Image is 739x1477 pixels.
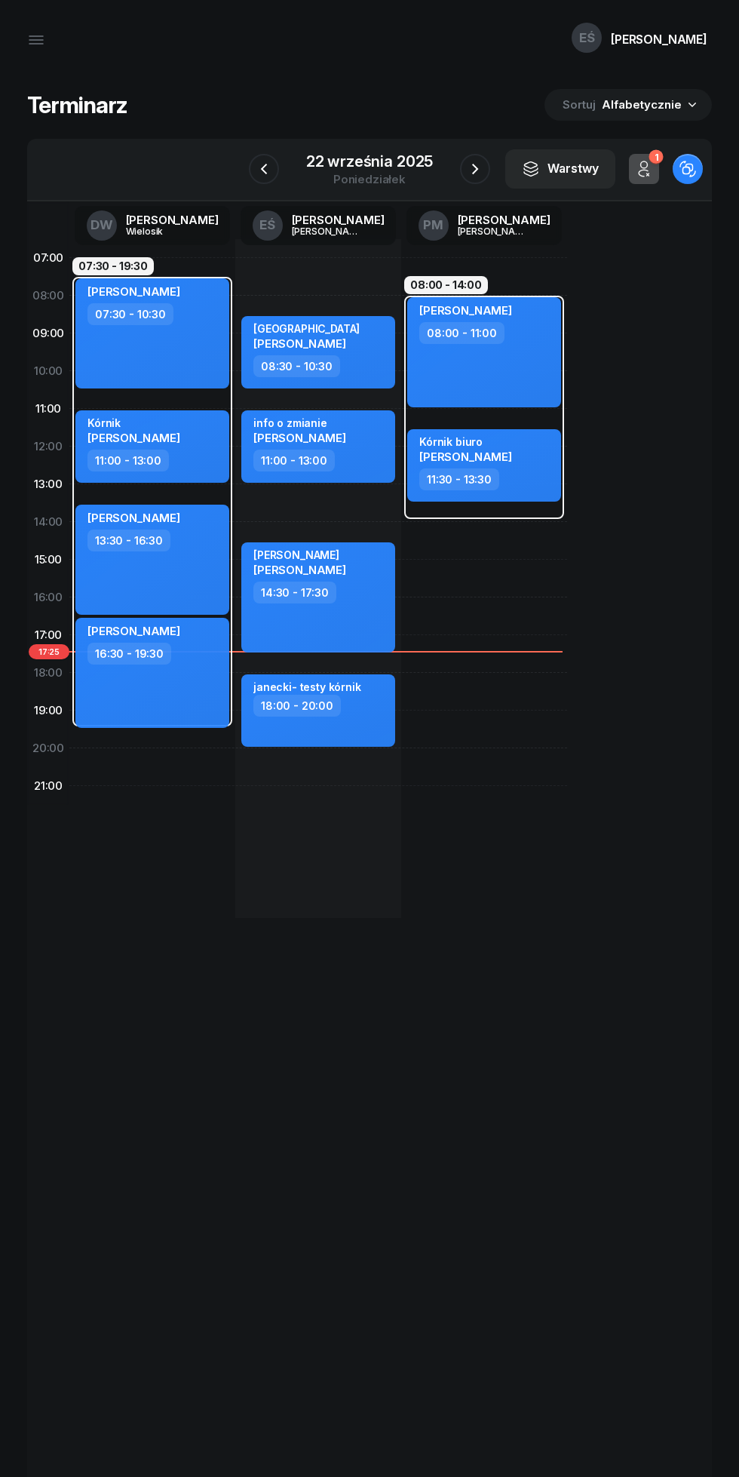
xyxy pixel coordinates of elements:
[306,154,433,169] div: 22 września 2025
[602,97,682,112] span: Alfabetycznie
[87,530,170,551] div: 13:30 - 16:30
[27,579,69,616] div: 16:00
[87,450,169,471] div: 11:00 - 13:00
[611,33,707,45] div: [PERSON_NAME]
[259,219,275,232] span: EŚ
[253,336,346,351] span: [PERSON_NAME]
[505,149,615,189] button: Warstwy
[241,206,397,245] a: EŚ[PERSON_NAME][PERSON_NAME]
[27,277,69,315] div: 08:00
[27,503,69,541] div: 14:00
[27,616,69,654] div: 17:00
[419,435,512,448] div: Kórnik biuro
[27,654,69,692] div: 18:00
[253,548,346,561] div: [PERSON_NAME]
[253,582,336,603] div: 14:30 - 17:30
[253,563,346,577] span: [PERSON_NAME]
[522,159,599,179] div: Warstwy
[126,214,219,226] div: [PERSON_NAME]
[253,695,341,717] div: 18:00 - 20:00
[27,692,69,729] div: 19:00
[87,511,180,525] span: [PERSON_NAME]
[27,239,69,277] div: 07:00
[27,390,69,428] div: 11:00
[27,767,69,805] div: 21:00
[27,465,69,503] div: 13:00
[27,352,69,390] div: 10:00
[253,322,360,335] div: [GEOGRAPHIC_DATA]
[253,431,346,445] span: [PERSON_NAME]
[419,303,512,318] span: [PERSON_NAME]
[87,643,171,665] div: 16:30 - 19:30
[579,32,595,45] span: EŚ
[87,416,180,429] div: Kórnik
[419,468,499,490] div: 11:30 - 13:30
[87,303,173,325] div: 07:30 - 10:30
[253,355,340,377] div: 08:30 - 10:30
[253,416,346,429] div: info o zmianie
[90,219,113,232] span: DW
[87,624,180,638] span: [PERSON_NAME]
[419,450,512,464] span: [PERSON_NAME]
[423,219,443,232] span: PM
[27,428,69,465] div: 12:00
[253,680,361,693] div: janecki- testy kórnik
[27,541,69,579] div: 15:00
[27,91,127,118] h1: Terminarz
[253,450,335,471] div: 11:00 - 13:00
[406,206,563,245] a: PM[PERSON_NAME][PERSON_NAME]
[27,315,69,352] div: 09:00
[458,214,550,226] div: [PERSON_NAME]
[126,226,198,236] div: Wielosik
[649,150,663,164] div: 1
[75,206,231,245] a: DW[PERSON_NAME]Wielosik
[292,214,385,226] div: [PERSON_NAME]
[27,729,69,767] div: 20:00
[306,173,433,185] div: poniedziałek
[458,226,530,236] div: [PERSON_NAME]
[87,431,180,445] span: [PERSON_NAME]
[292,226,364,236] div: [PERSON_NAME]
[29,644,69,659] span: 17:25
[419,322,504,344] div: 08:00 - 11:00
[563,95,599,115] span: Sortuj
[544,89,712,121] button: Sortuj Alfabetycznie
[629,154,659,184] button: 1
[87,284,180,299] span: [PERSON_NAME]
